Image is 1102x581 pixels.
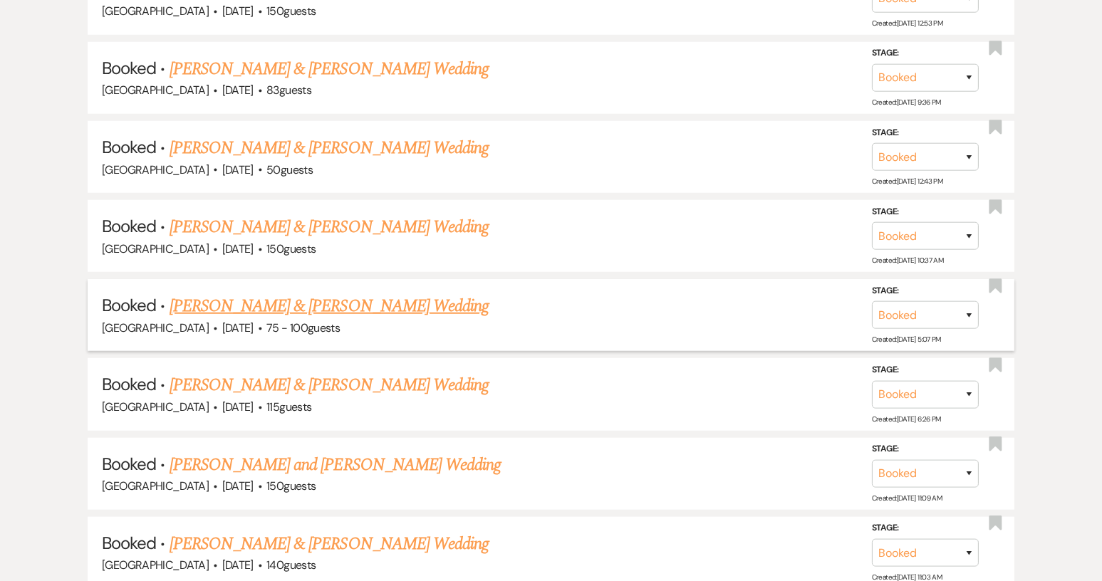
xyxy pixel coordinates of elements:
[266,478,316,493] span: 150 guests
[170,452,501,478] a: [PERSON_NAME] and [PERSON_NAME] Wedding
[102,558,209,572] span: [GEOGRAPHIC_DATA]
[872,98,941,107] span: Created: [DATE] 9:36 PM
[170,214,489,240] a: [PERSON_NAME] & [PERSON_NAME] Wedding
[222,478,254,493] span: [DATE]
[872,204,979,220] label: Stage:
[872,493,942,503] span: Created: [DATE] 11:09 AM
[872,46,979,61] label: Stage:
[872,414,941,424] span: Created: [DATE] 6:26 PM
[222,558,254,572] span: [DATE]
[102,478,209,493] span: [GEOGRAPHIC_DATA]
[102,532,156,554] span: Booked
[102,4,209,19] span: [GEOGRAPHIC_DATA]
[266,558,316,572] span: 140 guests
[102,136,156,158] span: Booked
[102,83,209,98] span: [GEOGRAPHIC_DATA]
[872,441,979,457] label: Stage:
[102,320,209,335] span: [GEOGRAPHIC_DATA]
[170,293,489,319] a: [PERSON_NAME] & [PERSON_NAME] Wedding
[222,162,254,177] span: [DATE]
[102,453,156,475] span: Booked
[222,320,254,335] span: [DATE]
[872,177,942,186] span: Created: [DATE] 12:43 PM
[102,373,156,395] span: Booked
[102,294,156,316] span: Booked
[222,399,254,414] span: [DATE]
[222,4,254,19] span: [DATE]
[102,399,209,414] span: [GEOGRAPHIC_DATA]
[872,362,979,378] label: Stage:
[170,56,489,82] a: [PERSON_NAME] & [PERSON_NAME] Wedding
[170,372,489,398] a: [PERSON_NAME] & [PERSON_NAME] Wedding
[102,215,156,237] span: Booked
[872,283,979,299] label: Stage:
[872,125,979,140] label: Stage:
[266,4,316,19] span: 150 guests
[872,335,941,344] span: Created: [DATE] 5:07 PM
[170,531,489,557] a: [PERSON_NAME] & [PERSON_NAME] Wedding
[872,520,979,536] label: Stage:
[872,19,942,28] span: Created: [DATE] 12:53 PM
[266,83,311,98] span: 83 guests
[170,135,489,161] a: [PERSON_NAME] & [PERSON_NAME] Wedding
[222,83,254,98] span: [DATE]
[266,162,313,177] span: 50 guests
[102,162,209,177] span: [GEOGRAPHIC_DATA]
[266,241,316,256] span: 150 guests
[222,241,254,256] span: [DATE]
[102,241,209,256] span: [GEOGRAPHIC_DATA]
[266,399,311,414] span: 115 guests
[102,57,156,79] span: Booked
[266,320,340,335] span: 75 - 100 guests
[872,256,943,265] span: Created: [DATE] 10:37 AM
